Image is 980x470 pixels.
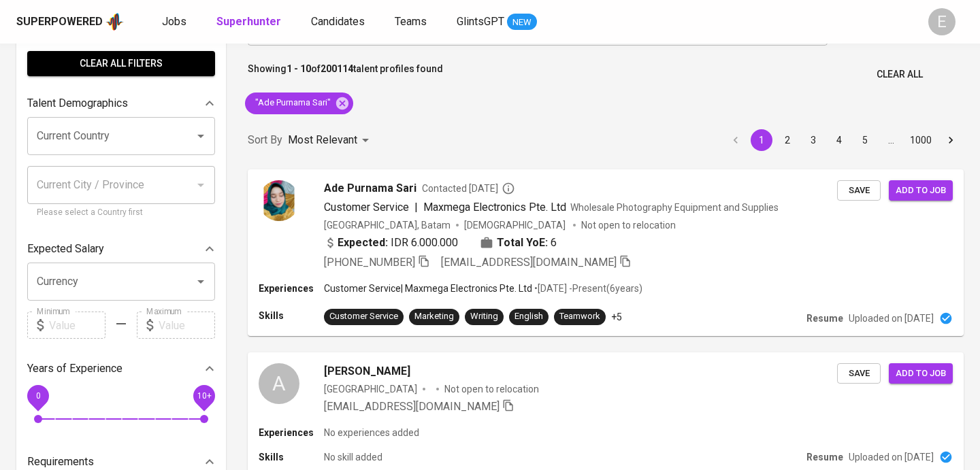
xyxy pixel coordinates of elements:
[395,15,427,28] span: Teams
[27,360,122,377] p: Years of Experience
[324,256,415,269] span: [PHONE_NUMBER]
[248,169,964,336] a: Ade Purnama SariContacted [DATE]Customer Service|Maxmega Electronics Pte. LtdWholesale Photograph...
[896,183,946,199] span: Add to job
[16,12,124,32] a: Superpoweredapp logo
[802,129,824,151] button: Go to page 3
[906,129,936,151] button: Go to page 1000
[806,312,843,325] p: Resume
[27,241,104,257] p: Expected Salary
[191,272,210,291] button: Open
[844,366,874,382] span: Save
[216,14,284,31] a: Superhunter
[611,310,622,324] p: +5
[889,363,953,384] button: Add to job
[259,309,324,322] p: Skills
[414,199,418,216] span: |
[35,391,40,401] span: 0
[338,235,388,251] b: Expected:
[777,129,798,151] button: Go to page 2
[248,132,282,148] p: Sort By
[581,218,676,232] p: Not open to relocation
[871,62,928,87] button: Clear All
[162,14,189,31] a: Jobs
[248,62,443,87] p: Showing of talent profiles found
[444,382,539,396] p: Not open to relocation
[37,206,206,220] p: Please select a Country first
[105,12,124,32] img: app logo
[324,282,532,295] p: Customer Service | Maxmega Electronics Pte. Ltd
[457,15,504,28] span: GlintsGPT
[877,66,923,83] span: Clear All
[324,218,451,232] div: [GEOGRAPHIC_DATA], Batam
[259,363,299,404] div: A
[422,182,515,195] span: Contacted [DATE]
[191,127,210,146] button: Open
[828,129,850,151] button: Go to page 4
[570,202,779,213] span: Wholesale Photography Equipment and Supplies
[245,97,339,110] span: "Ade Purnama Sari"
[849,312,934,325] p: Uploaded on [DATE]
[324,426,419,439] p: No experiences added
[329,310,398,323] div: Customer Service
[502,182,515,195] svg: By Batam recruiter
[837,180,881,201] button: Save
[928,8,955,35] div: E
[324,180,416,197] span: Ade Purnama Sari
[395,14,429,31] a: Teams
[27,51,215,76] button: Clear All filters
[806,450,843,464] p: Resume
[751,129,772,151] button: page 1
[259,180,299,221] img: df797dacc793c13240dc952792fd4012.jpg
[324,400,500,413] span: [EMAIL_ADDRESS][DOMAIN_NAME]
[162,15,186,28] span: Jobs
[532,282,642,295] p: • [DATE] - Present ( 6 years )
[497,235,548,251] b: Total YoE:
[16,14,103,30] div: Superpowered
[880,133,902,147] div: …
[551,235,557,251] span: 6
[324,450,382,464] p: No skill added
[311,15,365,28] span: Candidates
[837,363,881,384] button: Save
[559,310,600,323] div: Teamwork
[27,454,94,470] p: Requirements
[27,235,215,263] div: Expected Salary
[49,312,105,339] input: Value
[940,129,962,151] button: Go to next page
[723,129,964,151] nav: pagination navigation
[38,55,204,72] span: Clear All filters
[889,180,953,201] button: Add to job
[259,426,324,439] p: Experiences
[896,366,946,382] span: Add to job
[441,256,617,269] span: [EMAIL_ADDRESS][DOMAIN_NAME]
[245,93,353,114] div: "Ade Purnama Sari"
[321,63,353,74] b: 200114
[27,355,215,382] div: Years of Experience
[27,90,215,117] div: Talent Demographics
[259,450,324,464] p: Skills
[197,391,211,401] span: 10+
[324,382,417,396] div: [GEOGRAPHIC_DATA]
[324,363,410,380] span: [PERSON_NAME]
[288,128,374,153] div: Most Relevant
[311,14,367,31] a: Candidates
[414,310,454,323] div: Marketing
[507,16,537,29] span: NEW
[844,183,874,199] span: Save
[259,282,324,295] p: Experiences
[849,450,934,464] p: Uploaded on [DATE]
[514,310,543,323] div: English
[159,312,215,339] input: Value
[324,235,458,251] div: IDR 6.000.000
[287,63,311,74] b: 1 - 10
[464,218,568,232] span: [DEMOGRAPHIC_DATA]
[324,201,409,214] span: Customer Service
[457,14,537,31] a: GlintsGPT NEW
[216,15,281,28] b: Superhunter
[470,310,498,323] div: Writing
[423,201,566,214] span: Maxmega Electronics Pte. Ltd
[854,129,876,151] button: Go to page 5
[27,95,128,112] p: Talent Demographics
[288,132,357,148] p: Most Relevant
